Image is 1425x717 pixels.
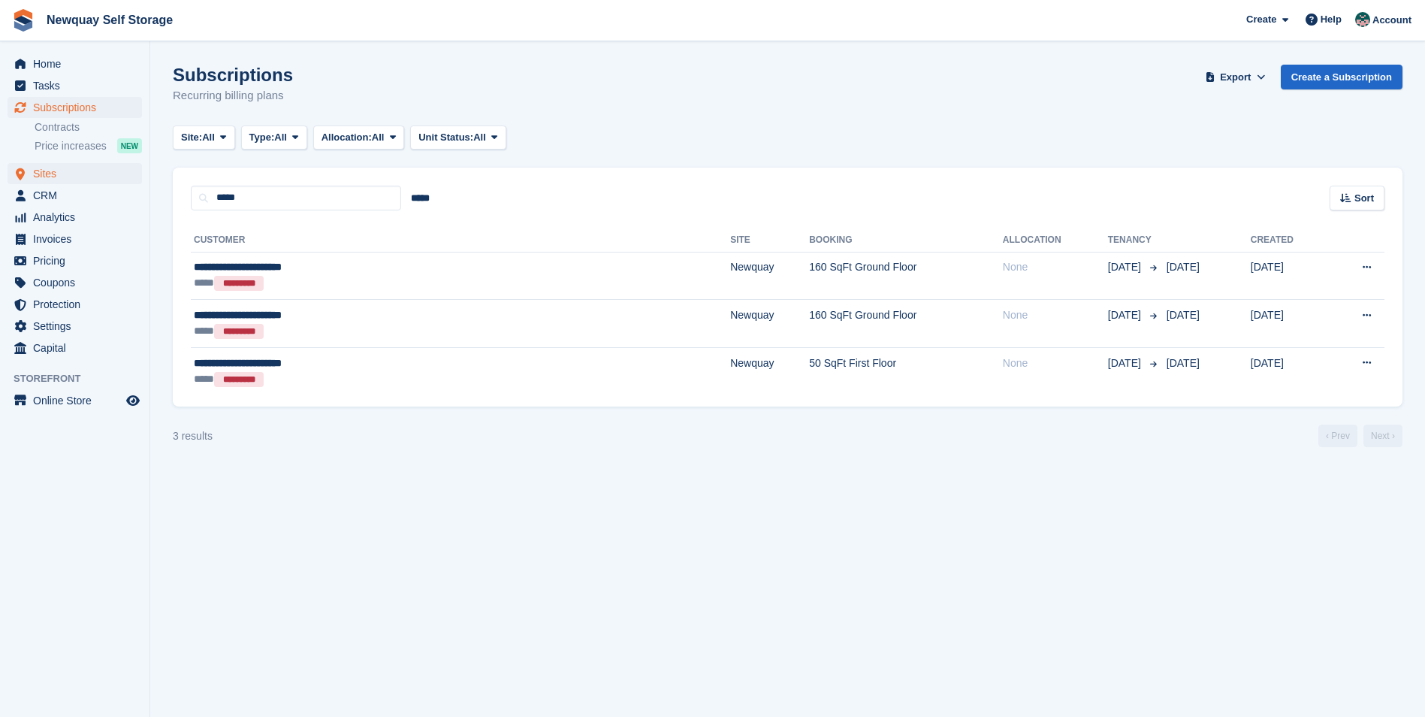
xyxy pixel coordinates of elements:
[730,347,809,395] td: Newquay
[173,87,293,104] p: Recurring billing plans
[35,138,142,154] a: Price increases NEW
[191,228,730,253] th: Customer
[1003,259,1108,275] div: None
[1167,261,1200,273] span: [DATE]
[8,272,142,293] a: menu
[33,97,123,118] span: Subscriptions
[33,185,123,206] span: CRM
[41,8,179,32] a: Newquay Self Storage
[1108,307,1144,323] span: [DATE]
[730,228,809,253] th: Site
[418,130,473,145] span: Unit Status:
[33,250,123,271] span: Pricing
[1354,191,1374,206] span: Sort
[809,228,1003,253] th: Booking
[202,130,215,145] span: All
[809,347,1003,395] td: 50 SqFt First Floor
[1251,252,1328,300] td: [DATE]
[1108,355,1144,371] span: [DATE]
[33,390,123,411] span: Online Store
[8,228,142,250] a: menu
[322,130,372,145] span: Allocation:
[1003,355,1108,371] div: None
[1003,228,1108,253] th: Allocation
[12,9,35,32] img: stora-icon-8386f47178a22dfd0bd8f6a31ec36ba5ce8667c1dd55bd0f319d3a0aa187defe.svg
[35,139,107,153] span: Price increases
[8,75,142,96] a: menu
[33,163,123,184] span: Sites
[249,130,275,145] span: Type:
[33,272,123,293] span: Coupons
[1203,65,1269,89] button: Export
[8,97,142,118] a: menu
[1321,12,1342,27] span: Help
[173,65,293,85] h1: Subscriptions
[33,75,123,96] span: Tasks
[809,300,1003,348] td: 160 SqFt Ground Floor
[1167,309,1200,321] span: [DATE]
[33,316,123,337] span: Settings
[1167,357,1200,369] span: [DATE]
[730,300,809,348] td: Newquay
[8,390,142,411] a: menu
[35,120,142,135] a: Contracts
[8,185,142,206] a: menu
[1318,425,1357,447] a: Previous
[274,130,287,145] span: All
[8,207,142,228] a: menu
[8,163,142,184] a: menu
[173,428,213,444] div: 3 results
[14,371,149,386] span: Storefront
[173,126,235,150] button: Site: All
[1108,259,1144,275] span: [DATE]
[730,252,809,300] td: Newquay
[117,138,142,153] div: NEW
[241,126,307,150] button: Type: All
[1372,13,1411,28] span: Account
[33,53,123,74] span: Home
[8,250,142,271] a: menu
[8,53,142,74] a: menu
[1108,228,1161,253] th: Tenancy
[33,337,123,358] span: Capital
[372,130,385,145] span: All
[8,294,142,315] a: menu
[1315,425,1405,447] nav: Page
[1003,307,1108,323] div: None
[809,252,1003,300] td: 160 SqFt Ground Floor
[313,126,405,150] button: Allocation: All
[473,130,486,145] span: All
[1220,70,1251,85] span: Export
[33,207,123,228] span: Analytics
[181,130,202,145] span: Site:
[1363,425,1402,447] a: Next
[1281,65,1402,89] a: Create a Subscription
[1251,300,1328,348] td: [DATE]
[1251,347,1328,395] td: [DATE]
[8,316,142,337] a: menu
[1246,12,1276,27] span: Create
[33,228,123,250] span: Invoices
[1251,228,1328,253] th: Created
[8,337,142,358] a: menu
[410,126,506,150] button: Unit Status: All
[124,392,142,410] a: Preview store
[33,294,123,315] span: Protection
[1355,12,1370,27] img: Tina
